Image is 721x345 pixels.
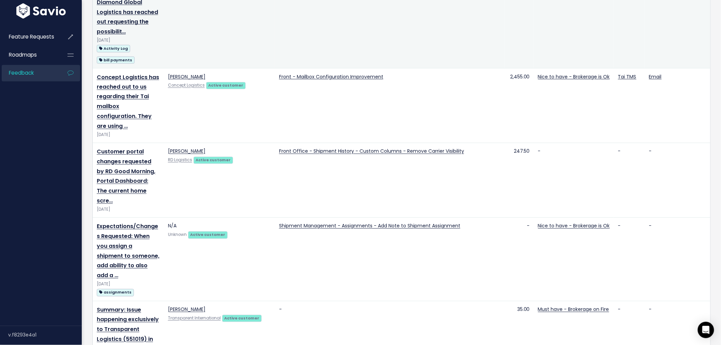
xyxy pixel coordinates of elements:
a: Nice to have - Brokerage is Ok [538,223,610,229]
span: Unknown [168,232,187,238]
span: Activity Log [97,45,130,52]
a: assignments [97,288,134,297]
span: assignments [97,289,134,296]
a: bill payments [97,56,135,64]
a: Active customer [206,82,246,89]
a: Front - Mailbox Configuration Improvement [279,73,383,80]
div: [DATE] [97,281,160,288]
strong: Active customer [190,232,225,238]
strong: Active customer [224,316,259,321]
span: bill payments [97,57,135,64]
a: Nice to have - Brokerage is Ok [538,73,610,80]
a: Active customer [194,156,233,163]
div: [DATE] [97,206,160,213]
a: RD Logistics [168,157,192,163]
a: Must have - Brokerage on Fire [538,306,609,313]
strong: Active customer [196,157,231,163]
td: - [645,143,710,218]
a: Expectations/Changes Requested: When you assign a shipment to someone, add ability to also add a … [97,223,159,280]
a: [PERSON_NAME] [168,148,205,155]
td: 2,455.00 [505,68,534,143]
a: Active customer [188,231,228,238]
td: - [614,143,645,218]
a: Tai TMS [618,73,636,80]
div: v.f8293e4a1 [8,326,82,344]
div: [DATE] [97,37,160,44]
span: Roadmaps [9,51,37,58]
td: 247.50 [505,143,534,218]
a: [PERSON_NAME] [168,73,205,80]
strong: Active customer [208,83,243,88]
a: Activity Log [97,44,130,52]
a: Roadmaps [2,47,57,63]
a: Feedback [2,65,57,81]
div: Open Intercom Messenger [698,322,714,338]
span: Feature Requests [9,33,54,40]
a: [PERSON_NAME] [168,306,205,313]
a: Shipment Management - Assignments - Add Note to Shipment Assignment [279,223,460,229]
a: Transparent International [168,316,221,321]
td: N/A [164,218,275,301]
td: - [505,218,534,301]
div: [DATE] [97,132,160,139]
td: - [614,218,645,301]
td: - [534,143,614,218]
a: Concept Logistics has reached out to us regarding their Tai mailbox configuration. They are using … [97,73,159,130]
a: Active customer [222,315,262,321]
td: - [645,218,710,301]
a: Front Office - Shipment History - Custom Columns - Remove Carrier Visibility [279,148,464,155]
span: Feedback [9,69,34,76]
a: Email [649,73,662,80]
img: logo-white.9d6f32f41409.svg [15,3,67,19]
a: Concept Logistics [168,83,205,88]
a: Feature Requests [2,29,57,45]
a: Customer portal changes requested by RD Good Morning, Portal Dashboard: The current home scre… [97,148,155,205]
